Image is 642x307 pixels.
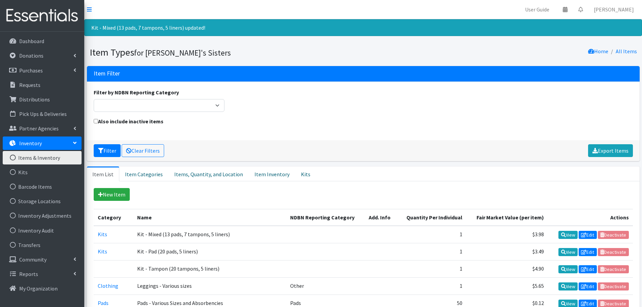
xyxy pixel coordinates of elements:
p: Partner Agencies [19,125,59,132]
td: 1 [397,260,466,277]
p: Reports [19,271,38,277]
a: Edit [579,231,597,239]
p: Purchases [19,67,43,74]
a: Pads [98,300,109,306]
a: Edit [579,282,597,290]
button: Filter [94,144,121,157]
a: Items, Quantity, and Location [169,166,249,181]
td: $5.65 [466,277,548,295]
a: Inventory Adjustments [3,209,82,222]
p: Donations [19,52,43,59]
p: Requests [19,82,40,88]
a: All Items [616,48,637,55]
p: Pick Ups & Deliveries [19,111,67,117]
a: Items & Inventory [3,151,82,164]
a: Requests [3,78,82,92]
th: Name [133,209,286,226]
td: Leggings - Various sizes [133,277,286,295]
a: My Organization [3,282,82,295]
h3: Item Filter [94,70,120,77]
p: Dashboard [19,38,44,44]
a: Donations [3,49,82,62]
a: Reports [3,267,82,281]
a: Pick Ups & Deliveries [3,107,82,121]
td: Kit - Mixed (13 pads, 7 tampons, 5 liners) [133,226,286,243]
td: $3.49 [466,243,548,260]
a: Export Items [588,144,633,157]
input: Also include inactive items [94,119,98,123]
a: New Item [94,188,130,201]
a: View [558,282,578,290]
a: User Guide [520,3,555,16]
a: Item Categories [119,166,169,181]
td: 1 [397,226,466,243]
h1: Item Types [90,47,361,58]
a: Edit [579,248,597,256]
th: Fair Market Value (per item) [466,209,548,226]
div: Kit - Mixed (13 pads, 7 tampons, 5 liners) updated! [84,19,642,36]
a: Kits [98,231,107,238]
td: $4.90 [466,260,548,277]
td: $3.98 [466,226,548,243]
th: Category [94,209,133,226]
a: Home [588,48,608,55]
a: Inventory [3,136,82,150]
label: Also include inactive items [94,117,163,125]
img: HumanEssentials [3,4,82,27]
td: Kit - Tampon (20 tampons, 5 liners) [133,260,286,277]
a: View [558,248,578,256]
a: Kits [98,248,107,255]
a: Clothing [98,282,118,289]
p: Community [19,256,47,263]
th: Add. Info [365,209,397,226]
a: Barcode Items [3,180,82,193]
th: NDBN Reporting Category [286,209,365,226]
td: 1 [397,277,466,295]
a: Dashboard [3,34,82,48]
label: Filter by NDBN Reporting Category [94,88,179,96]
a: Storage Locations [3,194,82,208]
a: Kits [295,166,316,181]
a: Transfers [3,238,82,252]
a: Partner Agencies [3,122,82,135]
td: 1 [397,243,466,260]
a: Edit [579,265,597,273]
a: Kits [3,165,82,179]
td: Kit - Pad (20 pads, 5 liners) [133,243,286,260]
th: Quantity Per Individual [397,209,466,226]
a: View [558,265,578,273]
a: [PERSON_NAME] [588,3,639,16]
p: My Organization [19,285,58,292]
a: Item List [87,166,119,181]
a: View [558,231,578,239]
a: Distributions [3,93,82,106]
a: Purchases [3,64,82,77]
p: Inventory [19,140,42,147]
small: for [PERSON_NAME]'s Sisters [134,48,231,58]
td: Other [286,277,365,295]
p: Distributions [19,96,50,103]
th: Actions [548,209,633,226]
a: Inventory Audit [3,224,82,237]
a: Community [3,253,82,266]
a: Item Inventory [249,166,295,181]
a: Clear Filters [122,144,164,157]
